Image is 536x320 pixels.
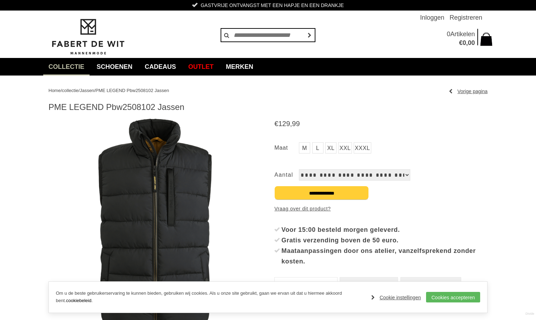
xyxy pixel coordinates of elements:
[426,292,480,302] a: Cookies accepteren
[78,88,80,93] span: /
[354,142,371,154] a: XXXL
[48,88,61,93] a: Home
[96,88,169,93] a: PME LEGEND Pbw2508102 Jassen
[56,290,364,305] p: Om u de beste gebruikerservaring te kunnen bieden, gebruiken wij cookies. Als u onze site gebruik...
[221,58,259,76] a: Merken
[80,88,94,93] a: Jassen
[183,58,219,76] a: Outlet
[312,142,323,154] a: L
[281,235,488,246] div: Gratis verzending boven de 50 euro.
[466,39,468,46] span: ,
[525,309,534,318] a: Divide
[420,11,444,25] a: Inloggen
[340,277,398,291] a: Merk informatie
[290,120,292,128] span: ,
[61,88,62,93] span: /
[299,142,310,154] a: M
[459,39,463,46] span: €
[325,142,336,154] a: XL
[463,39,466,46] span: 0
[62,88,78,93] a: collectie
[48,102,488,112] h1: PME LEGEND Pbw2508102 Jassen
[292,120,300,128] span: 99
[371,292,421,303] a: Cookie instellingen
[447,31,450,38] span: 0
[338,142,352,154] a: XXL
[274,142,488,155] ul: Maat
[91,58,138,76] a: Schoenen
[274,203,331,214] a: Vraag over dit product?
[449,86,488,97] a: Vorige pagina
[274,246,488,267] li: Maataanpassingen door ons atelier, vanzelfsprekend zonder kosten.
[281,224,488,235] div: Voor 15:00 besteld morgen geleverd.
[94,88,96,93] span: /
[468,39,475,46] span: 00
[66,298,91,303] a: cookiebeleid
[400,277,461,291] a: Betaalinformatie
[278,120,290,128] span: 129
[48,18,128,56] img: Fabert de Wit
[43,58,90,76] a: collectie
[274,120,278,128] span: €
[450,31,475,38] span: Artikelen
[139,58,181,76] a: Cadeaus
[450,11,482,25] a: Registreren
[274,277,338,291] a: Productinformatie
[274,169,299,181] label: Aantal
